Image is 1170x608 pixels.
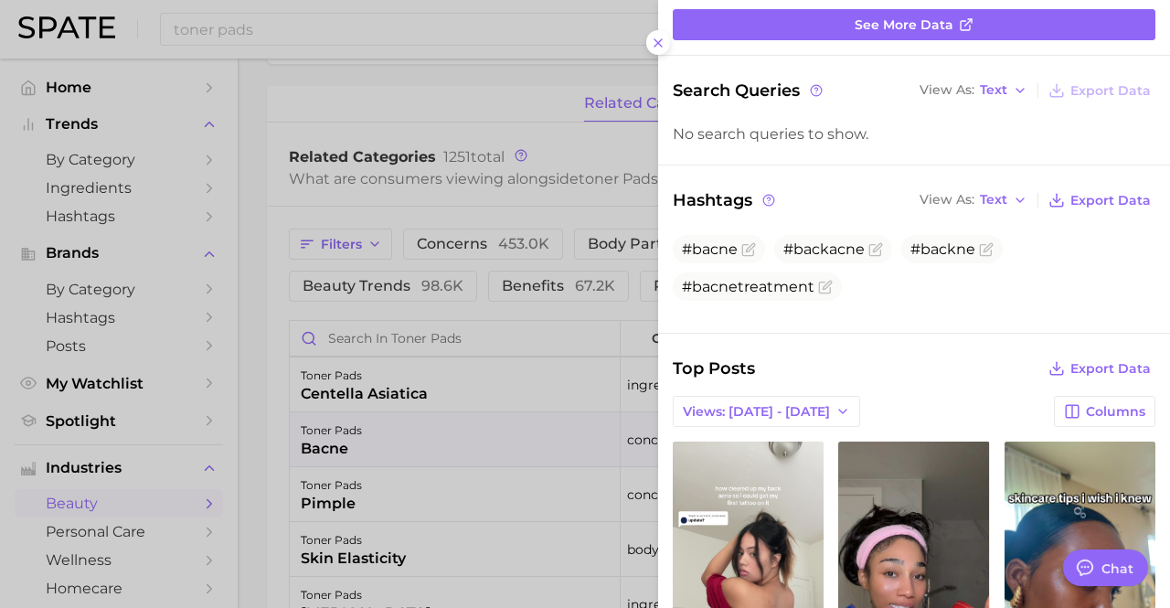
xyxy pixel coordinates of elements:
[979,242,994,257] button: Flag as miscategorized or irrelevant
[673,396,860,427] button: Views: [DATE] - [DATE]
[682,278,814,295] span: #bacnetreatment
[673,187,778,213] span: Hashtags
[1044,78,1155,103] button: Export Data
[910,240,975,258] span: #backne
[673,9,1155,40] a: See more data
[1044,187,1155,213] button: Export Data
[1070,83,1151,99] span: Export Data
[868,242,883,257] button: Flag as miscategorized or irrelevant
[920,195,974,205] span: View As
[1070,361,1151,377] span: Export Data
[1054,396,1155,427] button: Columns
[1086,404,1145,420] span: Columns
[741,242,756,257] button: Flag as miscategorized or irrelevant
[673,356,755,381] span: Top Posts
[818,280,833,294] button: Flag as miscategorized or irrelevant
[920,85,974,95] span: View As
[980,195,1007,205] span: Text
[915,79,1032,102] button: View AsText
[683,404,830,420] span: Views: [DATE] - [DATE]
[783,240,865,258] span: #backacne
[1044,356,1155,381] button: Export Data
[855,17,953,33] span: See more data
[682,240,738,258] span: #bacne
[1070,193,1151,208] span: Export Data
[915,188,1032,212] button: View AsText
[673,125,1155,143] div: No search queries to show.
[980,85,1007,95] span: Text
[673,78,825,103] span: Search Queries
